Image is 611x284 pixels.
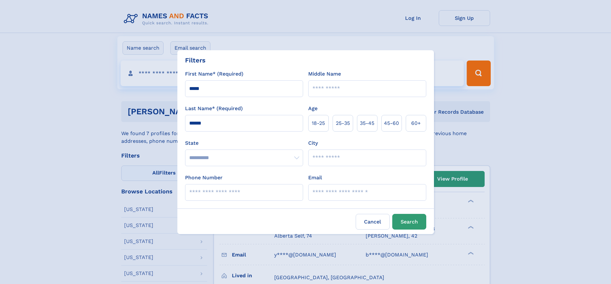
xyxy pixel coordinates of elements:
[185,55,206,65] div: Filters
[392,214,426,230] button: Search
[312,119,325,127] span: 18‑25
[356,214,390,230] label: Cancel
[308,105,318,112] label: Age
[185,174,223,182] label: Phone Number
[411,119,421,127] span: 60+
[185,105,243,112] label: Last Name* (Required)
[185,139,303,147] label: State
[308,70,341,78] label: Middle Name
[185,70,243,78] label: First Name* (Required)
[308,139,318,147] label: City
[360,119,374,127] span: 35‑45
[336,119,350,127] span: 25‑35
[308,174,322,182] label: Email
[384,119,399,127] span: 45‑60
